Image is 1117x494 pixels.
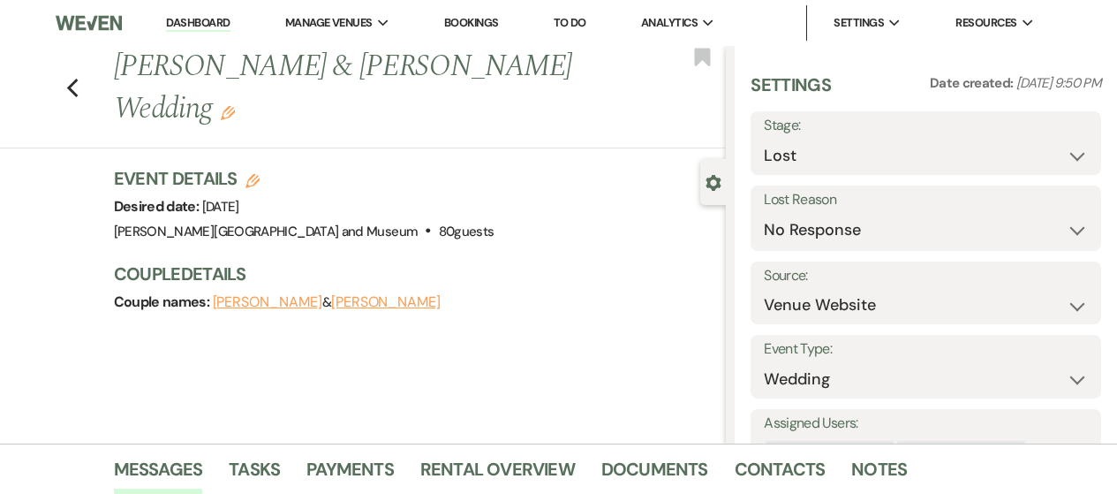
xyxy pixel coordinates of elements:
a: Notes [851,455,907,494]
div: [PERSON_NAME] [897,441,1006,467]
h3: Couple Details [114,262,709,286]
div: [PERSON_NAME] [766,441,874,467]
span: [DATE] [202,198,239,216]
a: Dashboard [166,15,230,32]
h1: [PERSON_NAME] & [PERSON_NAME] Wedding [114,46,597,130]
button: Edit [221,104,235,120]
a: Rental Overview [420,455,575,494]
a: Messages [114,455,203,494]
label: Assigned Users: [764,411,1088,437]
span: Manage Venues [285,14,373,32]
button: [PERSON_NAME] [213,295,322,309]
span: Date created: [930,74,1016,92]
span: Analytics [641,14,698,32]
a: Documents [601,455,708,494]
label: Event Type: [764,337,1088,362]
span: [DATE] 9:50 PM [1016,74,1101,92]
span: Couple names: [114,293,213,311]
span: Settings [834,14,884,32]
label: Source: [764,263,1088,289]
a: To Do [554,15,586,30]
span: & [213,293,441,311]
button: [PERSON_NAME] [331,295,441,309]
button: Close lead details [706,173,721,190]
span: 80 guests [439,223,494,240]
a: Bookings [444,15,499,30]
span: [PERSON_NAME][GEOGRAPHIC_DATA] and Museum [114,223,419,240]
label: Lost Reason [764,187,1088,213]
h3: Event Details [114,166,494,191]
a: Payments [306,455,394,494]
span: Resources [955,14,1016,32]
h3: Settings [751,72,831,111]
a: Tasks [229,455,280,494]
span: Desired date: [114,197,202,216]
label: Stage: [764,113,1088,139]
a: Contacts [735,455,826,494]
img: Weven Logo [56,4,121,42]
